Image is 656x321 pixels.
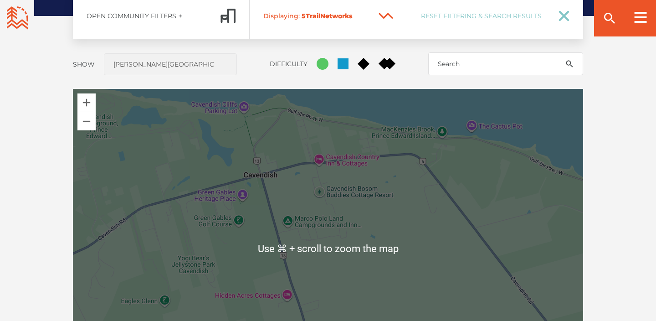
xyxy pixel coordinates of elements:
span: Reset Filtering & Search Results [421,12,547,20]
span: Open Community Filters [87,12,176,20]
label: Difficulty [270,60,307,68]
button: search [556,52,583,75]
ion-icon: search [602,11,617,26]
label: Show [73,60,95,68]
ion-icon: search [565,59,574,68]
input: Search [428,52,583,75]
button: Zoom in [77,93,96,112]
span: Displaying: [263,12,300,20]
span: 5 [302,12,306,20]
span: Trail [263,12,371,20]
ion-icon: add [177,13,184,19]
span: Network [320,12,349,20]
button: Zoom out [77,112,96,130]
span: s [349,12,353,20]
